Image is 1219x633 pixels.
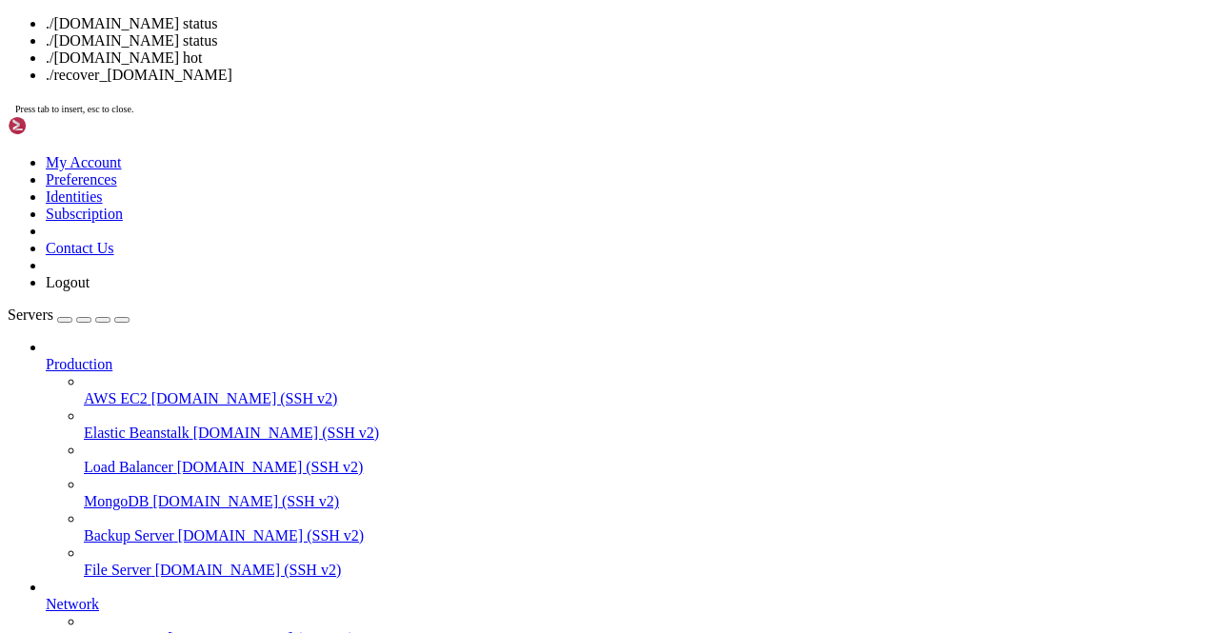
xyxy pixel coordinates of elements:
x-row: * Management: [URL][DOMAIN_NAME] [8,36,970,46]
a: MongoDB [DOMAIN_NAME] (SSH v2) [84,493,1211,510]
li: ./[DOMAIN_NAME] status [46,32,1211,49]
li: AWS EC2 [DOMAIN_NAME] (SSH v2) [84,373,1211,407]
span: Load Balancer [84,459,173,475]
a: My Account [46,154,122,170]
a: Servers [8,307,130,323]
li: ./[DOMAIN_NAME] status [46,15,1211,32]
div: (34, 21) [183,208,188,217]
span: AWS EC2 [84,390,148,406]
a: Network [46,596,1211,613]
x-row: New release '24.04.3 LTS' available. [8,55,970,65]
a: File Server [DOMAIN_NAME] (SSH v2) [84,562,1211,579]
span: Backup Server [84,527,174,544]
span: Press tab to insert, esc to close. [15,104,133,114]
a: Identities [46,188,103,205]
span: MongoDB [84,493,149,509]
a: Backup Server [DOMAIN_NAME] (SSH v2) [84,527,1211,544]
li: ./[DOMAIN_NAME] hot [46,49,1211,67]
a: AWS EC2 [DOMAIN_NAME] (SSH v2) [84,390,1211,407]
span: Production [46,356,112,372]
x-row: * Support: [URL][DOMAIN_NAME] [8,46,970,55]
x-row: please don't hesitate to contact us at [EMAIL_ADDRESS][DOMAIN_NAME]. [8,169,970,179]
x-row: Last login: [DATE] from [TECHNICAL_ID] [8,188,970,198]
li: Elastic Beanstalk [DOMAIN_NAME] (SSH v2) [84,407,1211,442]
a: Production [46,356,1211,373]
x-row: root@vmi2643225:~# docker exec -it telegram-claim-bot /bin/bash [8,198,970,208]
span: Servers [8,307,53,323]
img: Shellngn [8,116,117,135]
span: [DOMAIN_NAME] (SSH v2) [177,459,364,475]
span: [DOMAIN_NAME] (SSH v2) [155,562,342,578]
li: Backup Server [DOMAIN_NAME] (SSH v2) [84,510,1211,544]
x-row: \____\___/|_|\_| |_/_/ \_|___/\___/ [8,122,970,131]
x-row: Welcome to Ubuntu 22.04.5 LTS (GNU/Linux 5.15.0-25-generic x86_64) [8,8,970,17]
x-row: Run 'do-release-upgrade' to upgrade to it. [8,65,970,74]
x-row: | |__| (_) | .` | | |/ _ \| _ \ (_) | [8,112,970,122]
x-row: | | / _ \| \| |_ _/ \ | _ )/ _ \ [8,103,970,112]
li: Load Balancer [DOMAIN_NAME] (SSH v2) [84,442,1211,476]
x-row: root@6a8228daed0b:/usr/src/app# ./ [8,208,970,217]
span: File Server [84,562,151,578]
x-row: / ___/___ _ _ _____ _ ___ ___ [8,93,970,103]
a: Load Balancer [DOMAIN_NAME] (SSH v2) [84,459,1211,476]
x-row: _____ [8,84,970,93]
span: [DOMAIN_NAME] (SSH v2) [178,527,365,544]
a: Preferences [46,171,117,188]
x-row: Welcome! [8,141,970,150]
a: Logout [46,274,90,290]
x-row: This server is hosted by Contabo. If you have any questions or need help, [8,160,970,169]
span: [DOMAIN_NAME] (SSH v2) [151,390,338,406]
li: File Server [DOMAIN_NAME] (SSH v2) [84,544,1211,579]
a: Subscription [46,206,123,222]
li: Production [46,339,1211,579]
span: [DOMAIN_NAME] (SSH v2) [152,493,339,509]
a: Elastic Beanstalk [DOMAIN_NAME] (SSH v2) [84,425,1211,442]
span: Elastic Beanstalk [84,425,190,441]
li: ./recover_[DOMAIN_NAME] [46,67,1211,84]
li: MongoDB [DOMAIN_NAME] (SSH v2) [84,476,1211,510]
span: [DOMAIN_NAME] (SSH v2) [193,425,380,441]
span: Network [46,596,99,612]
a: Contact Us [46,240,114,256]
x-row: * Documentation: [URL][DOMAIN_NAME] [8,27,970,36]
